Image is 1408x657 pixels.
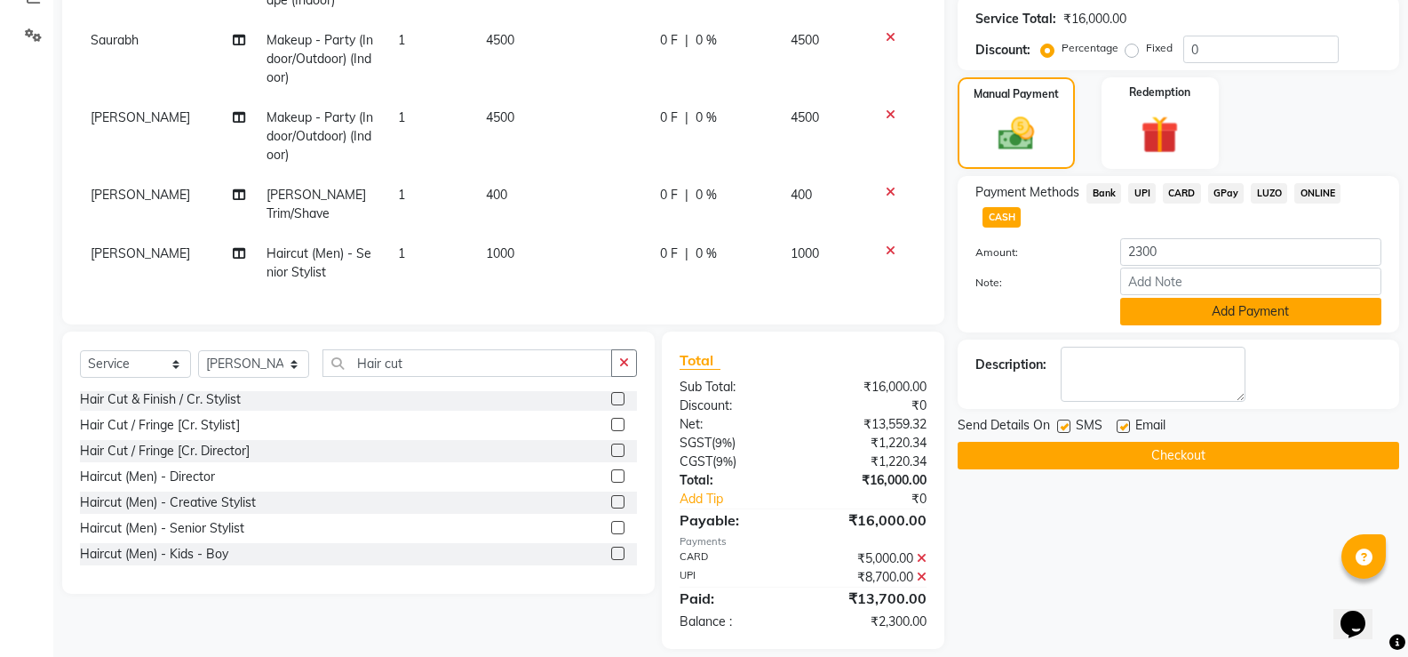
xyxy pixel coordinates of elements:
[975,356,1046,374] div: Description:
[1251,183,1287,204] span: LUZO
[80,468,215,486] div: Haircut (Men) - Director
[715,436,732,450] span: 9%
[80,493,256,512] div: Haircut (Men) - Creative Stylist
[791,245,819,261] span: 1000
[1128,183,1156,204] span: UPI
[80,519,244,538] div: Haircut (Men) - Senior Stylist
[398,32,405,48] span: 1
[666,378,803,397] div: Sub Total:
[791,32,819,48] span: 4500
[1120,238,1381,266] input: Amount
[486,109,514,125] span: 4500
[803,397,940,415] div: ₹0
[266,187,366,221] span: [PERSON_NAME] Trim/Shave
[1063,10,1126,28] div: ₹16,000.00
[975,10,1056,28] div: Service Total:
[91,245,190,261] span: [PERSON_NAME]
[1333,586,1390,639] iframe: chat widget
[666,471,803,490] div: Total:
[958,416,1050,438] span: Send Details On
[666,453,803,471] div: ( )
[80,390,241,409] div: Hair Cut & Finish / Cr. Stylist
[1129,111,1190,158] img: _gift.svg
[696,186,717,204] span: 0 %
[962,244,1106,260] label: Amount:
[962,275,1106,291] label: Note:
[685,186,688,204] span: |
[680,534,927,549] div: Payments
[696,31,717,50] span: 0 %
[660,108,678,127] span: 0 F
[80,416,240,435] div: Hair Cut / Fringe [Cr. Stylist]
[803,434,940,453] div: ₹1,220.34
[685,31,688,50] span: |
[685,108,688,127] span: |
[486,32,514,48] span: 4500
[803,453,940,471] div: ₹1,220.34
[398,245,405,261] span: 1
[80,545,228,564] div: Haircut (Men) - Kids - Boy
[666,434,803,453] div: ( )
[1120,298,1381,325] button: Add Payment
[680,453,712,469] span: CGST
[803,613,940,631] div: ₹2,300.00
[398,187,405,203] span: 1
[91,32,139,48] span: Saurabh
[660,244,678,263] span: 0 F
[803,378,940,397] div: ₹16,000.00
[1163,183,1201,204] span: CARD
[266,32,373,85] span: Makeup - Party (Indoor/Outdoor) (Indoor)
[803,509,940,531] div: ₹16,000.00
[666,415,803,434] div: Net:
[666,490,826,509] a: Add Tip
[91,187,190,203] span: [PERSON_NAME]
[666,397,803,415] div: Discount:
[696,244,717,263] span: 0 %
[982,207,1021,228] span: CASH
[696,108,717,127] span: 0 %
[398,109,405,125] span: 1
[803,415,940,434] div: ₹13,559.32
[1120,268,1381,295] input: Add Note
[791,109,819,125] span: 4500
[975,41,1030,60] div: Discount:
[803,471,940,490] div: ₹16,000.00
[826,490,940,509] div: ₹0
[91,109,190,125] span: [PERSON_NAME]
[791,187,812,203] span: 400
[974,86,1059,102] label: Manual Payment
[660,186,678,204] span: 0 F
[680,351,720,370] span: Total
[1208,183,1245,204] span: GPay
[685,244,688,263] span: |
[803,568,940,587] div: ₹8,700.00
[1146,40,1173,56] label: Fixed
[803,588,940,609] div: ₹13,700.00
[680,435,712,451] span: SGST
[1086,183,1121,204] span: Bank
[1135,416,1165,438] span: Email
[80,442,250,461] div: Hair Cut / Fringe [Cr. Director]
[975,183,1079,202] span: Payment Methods
[1076,416,1102,438] span: SMS
[666,588,803,609] div: Paid:
[486,245,514,261] span: 1000
[666,549,803,568] div: CARD
[958,442,1399,469] button: Checkout
[660,31,678,50] span: 0 F
[666,509,803,531] div: Payable:
[1294,183,1340,204] span: ONLINE
[987,113,1046,155] img: _cash.svg
[266,245,371,280] span: Haircut (Men) - Senior Stylist
[666,568,803,587] div: UPI
[666,613,803,631] div: Balance :
[1129,84,1190,100] label: Redemption
[716,454,733,469] span: 9%
[266,109,373,163] span: Makeup - Party (Indoor/Outdoor) (Indoor)
[803,549,940,568] div: ₹5,000.00
[1062,40,1118,56] label: Percentage
[322,349,612,377] input: Search or Scan
[486,187,507,203] span: 400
